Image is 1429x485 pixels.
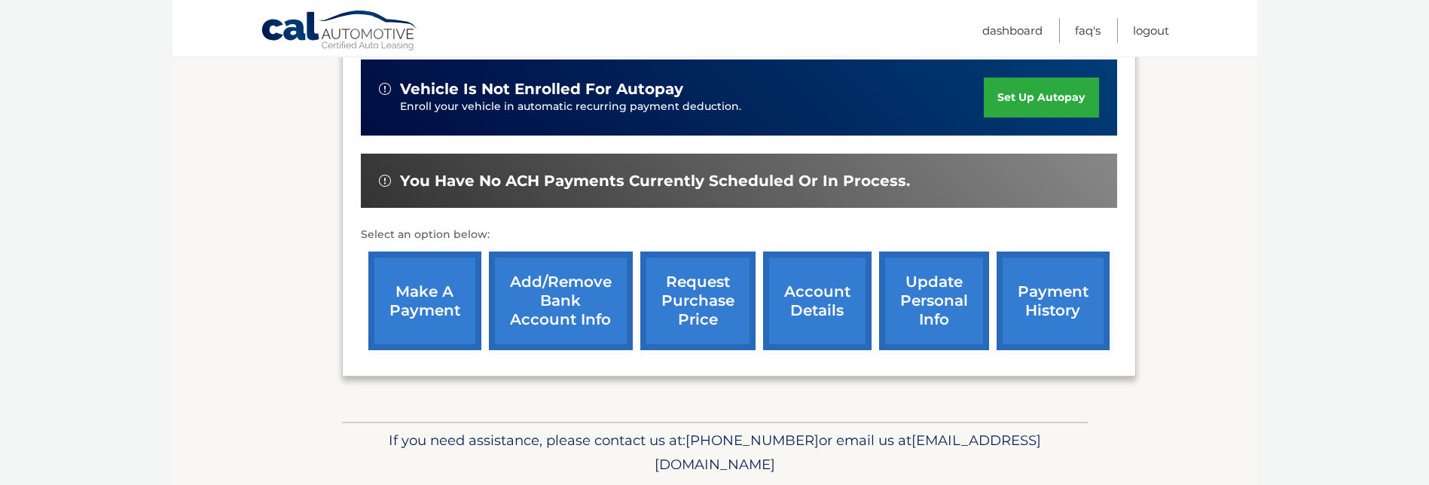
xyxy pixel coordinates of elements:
a: Dashboard [982,18,1043,43]
a: Logout [1133,18,1169,43]
p: If you need assistance, please contact us at: or email us at [352,429,1078,477]
a: request purchase price [640,252,756,350]
a: account details [763,252,872,350]
a: FAQ's [1075,18,1101,43]
img: alert-white.svg [379,83,391,95]
p: Enroll your vehicle in automatic recurring payment deduction. [400,99,985,115]
a: payment history [997,252,1110,350]
img: alert-white.svg [379,175,391,187]
span: [EMAIL_ADDRESS][DOMAIN_NAME] [655,432,1041,473]
a: Add/Remove bank account info [489,252,633,350]
a: set up autopay [984,78,1098,117]
span: vehicle is not enrolled for autopay [400,80,683,99]
a: update personal info [879,252,989,350]
span: [PHONE_NUMBER] [685,432,819,449]
a: Cal Automotive [261,10,419,53]
span: You have no ACH payments currently scheduled or in process. [400,172,910,191]
p: Select an option below: [361,226,1117,244]
a: make a payment [368,252,481,350]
